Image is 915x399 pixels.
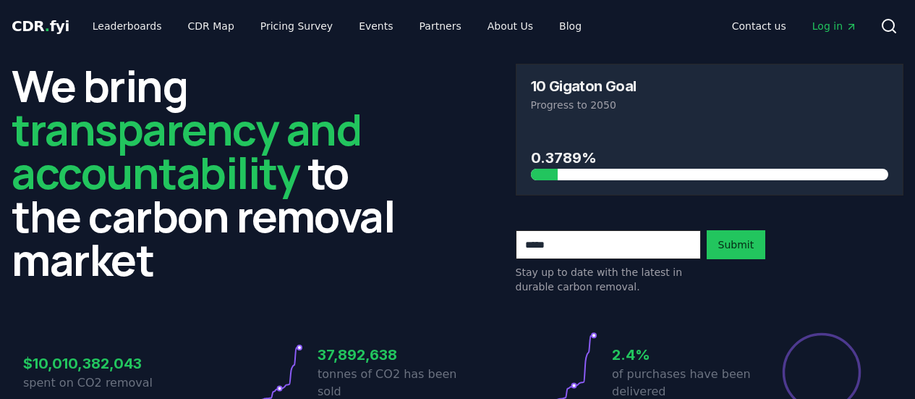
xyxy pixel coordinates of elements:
[347,13,404,39] a: Events
[45,17,50,35] span: .
[531,98,889,112] p: Progress to 2050
[801,13,869,39] a: Log in
[12,64,400,281] h2: We bring to the carbon removal market
[516,265,701,294] p: Stay up to date with the latest in durable carbon removal.
[23,374,163,392] p: spent on CO2 removal
[176,13,246,39] a: CDR Map
[812,19,857,33] span: Log in
[476,13,545,39] a: About Us
[12,99,361,202] span: transparency and accountability
[12,16,69,36] a: CDR.fyi
[408,13,473,39] a: Partners
[318,344,458,366] h3: 37,892,638
[612,344,752,366] h3: 2.4%
[81,13,593,39] nav: Main
[12,17,69,35] span: CDR fyi
[531,79,637,93] h3: 10 Gigaton Goal
[707,230,766,259] button: Submit
[23,353,163,374] h3: $10,010,382,043
[249,13,344,39] a: Pricing Survey
[531,147,889,169] h3: 0.3789%
[720,13,869,39] nav: Main
[81,13,174,39] a: Leaderboards
[720,13,798,39] a: Contact us
[548,13,593,39] a: Blog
